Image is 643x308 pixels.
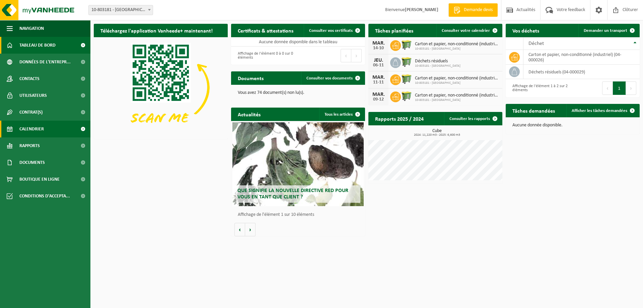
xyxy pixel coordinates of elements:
[415,93,499,98] span: Carton et papier, non-conditionné (industriel)
[341,49,351,62] button: Previous
[19,154,45,171] span: Documents
[19,20,44,37] span: Navigation
[368,112,430,125] h2: Rapports 2025 / 2024
[415,64,460,68] span: 10-803181 - [GEOGRAPHIC_DATA]
[372,75,385,80] div: MAR.
[372,58,385,63] div: JEU.
[372,80,385,85] div: 11-11
[578,24,639,37] a: Demander un transport
[231,108,267,121] h2: Actualités
[351,49,362,62] button: Next
[234,223,245,236] button: Vorige
[372,97,385,102] div: 09-12
[372,92,385,97] div: MAR.
[372,46,385,51] div: 14-10
[232,122,364,206] a: Que signifie la nouvelle directive RED pour vous en tant que client ?
[245,223,256,236] button: Volgende
[528,41,544,46] span: Déchet
[512,123,633,128] p: Aucune donnée disponible.
[523,65,640,79] td: déchets résiduels (04-000029)
[231,37,365,47] td: Aucune donnée disponible dans le tableau
[372,129,502,137] h3: Cube
[372,41,385,46] div: MAR.
[231,71,270,84] h2: Documents
[415,59,460,64] span: Déchets résiduels
[19,54,71,70] span: Données de l'entrepr...
[442,28,490,33] span: Consulter votre calendrier
[19,37,56,54] span: Tableau de bord
[415,47,499,51] span: 10-803181 - [GEOGRAPHIC_DATA]
[19,137,40,154] span: Rapports
[448,3,498,17] a: Demande devis
[401,39,412,51] img: WB-0660-HPE-GN-50
[89,5,153,15] span: 10-803181 - BRIESCO - GHLIN
[304,24,364,37] a: Consulter vos certificats
[94,24,219,37] h2: Téléchargez l'application Vanheede+ maintenant!
[415,98,499,102] span: 10-803181 - [GEOGRAPHIC_DATA]
[234,48,295,63] div: Affichage de l'élément 0 à 0 sur 0 éléments
[88,5,153,15] span: 10-803181 - BRIESCO - GHLIN
[19,70,40,87] span: Contacts
[301,71,364,85] a: Consulter vos documents
[19,121,44,137] span: Calendrier
[626,81,636,95] button: Next
[309,28,353,33] span: Consulter vos certificats
[237,188,348,200] span: Que signifie la nouvelle directive RED pour vous en tant que client ?
[401,73,412,85] img: WB-0660-HPE-GN-50
[368,24,420,37] h2: Tâches planifiées
[436,24,502,37] a: Consulter votre calendrier
[523,50,640,65] td: carton et papier, non-conditionné (industriel) (04-000026)
[602,81,613,95] button: Previous
[506,24,546,37] h2: Vos déchets
[401,56,412,68] img: WB-0660-HPE-GN-50
[613,81,626,95] button: 1
[405,7,438,12] strong: [PERSON_NAME]
[319,108,364,121] a: Tous les articles
[238,90,358,95] p: Vous avez 74 document(s) non lu(s).
[19,171,60,188] span: Boutique en ligne
[238,212,362,217] p: Affichage de l'élément 1 sur 10 éléments
[572,109,627,113] span: Afficher les tâches demandées
[415,42,499,47] span: Carton et papier, non-conditionné (industriel)
[462,7,494,13] span: Demande devis
[444,112,502,125] a: Consulter les rapports
[19,87,47,104] span: Utilisateurs
[19,188,70,204] span: Conditions d'accepta...
[306,76,353,80] span: Consulter vos documents
[19,104,43,121] span: Contrat(s)
[415,81,499,85] span: 10-803181 - [GEOGRAPHIC_DATA]
[566,104,639,117] a: Afficher les tâches demandées
[94,37,228,138] img: Download de VHEPlus App
[372,63,385,68] div: 06-11
[372,133,502,137] span: 2024: 11,220 m3 - 2025: 6,600 m3
[584,28,627,33] span: Demander un transport
[401,90,412,102] img: WB-0660-HPE-GN-50
[506,104,562,117] h2: Tâches demandées
[231,24,300,37] h2: Certificats & attestations
[415,76,499,81] span: Carton et papier, non-conditionné (industriel)
[509,81,569,96] div: Affichage de l'élément 1 à 2 sur 2 éléments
